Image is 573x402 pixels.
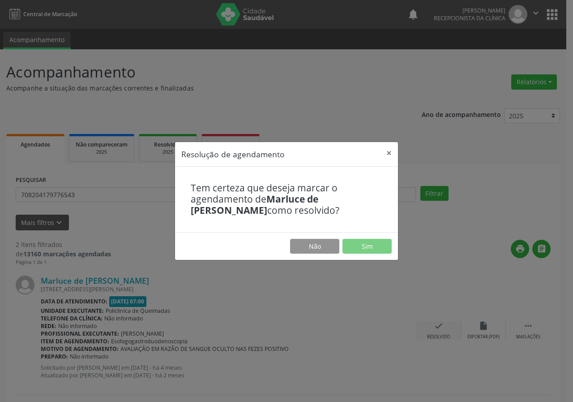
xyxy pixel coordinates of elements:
[191,182,382,216] h4: Tem certeza que deseja marcar o agendamento de como resolvido?
[342,239,392,254] button: Sim
[181,148,285,160] h5: Resolução de agendamento
[290,239,339,254] button: Não
[380,142,398,164] button: Close
[191,193,318,216] b: Marluce de [PERSON_NAME]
